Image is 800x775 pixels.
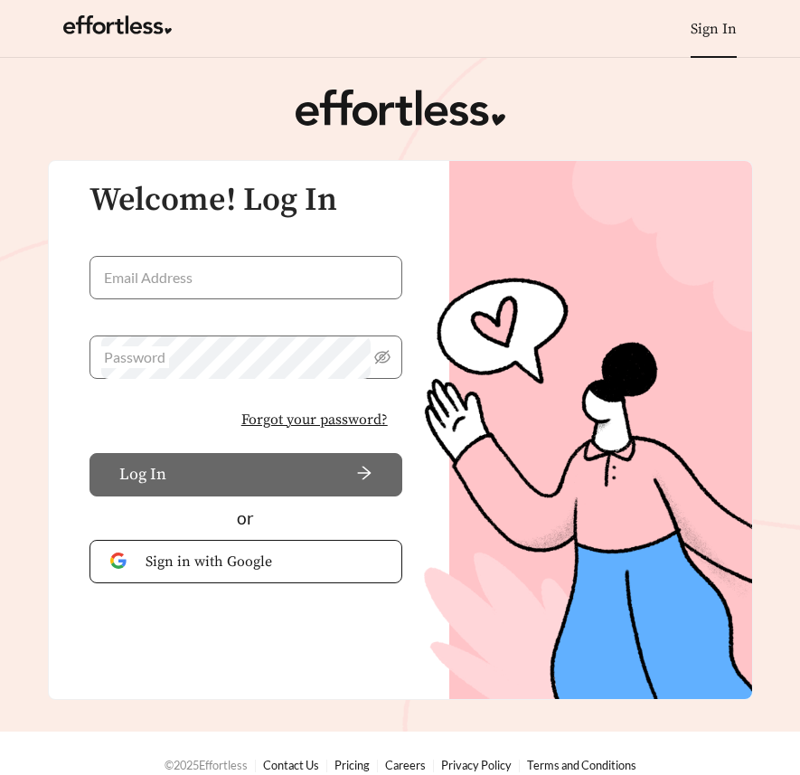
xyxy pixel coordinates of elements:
[89,540,402,583] button: Sign in with Google
[441,758,512,772] a: Privacy Policy
[374,349,391,365] span: eye-invisible
[691,20,737,38] a: Sign In
[146,551,381,572] span: Sign in with Google
[227,401,402,439] button: Forgot your password?
[89,506,402,532] div: or
[165,758,248,772] span: © 2025 Effortless
[263,758,319,772] a: Contact Us
[110,553,131,570] img: Google Authentication
[89,453,402,496] button: Log Inarrow-right
[385,758,426,772] a: Careers
[334,758,370,772] a: Pricing
[527,758,636,772] a: Terms and Conditions
[89,183,402,219] h3: Welcome! Log In
[241,409,388,430] span: Forgot your password?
